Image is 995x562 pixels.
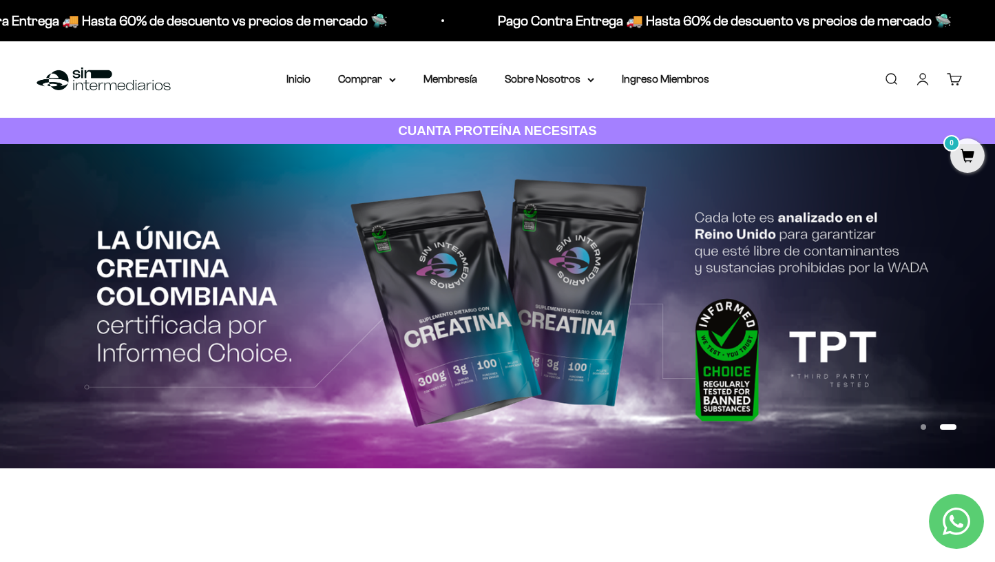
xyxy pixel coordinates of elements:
summary: Sobre Nosotros [505,70,594,88]
p: Pago Contra Entrega 🚚 Hasta 60% de descuento vs precios de mercado 🛸 [474,10,928,32]
a: Inicio [286,73,311,85]
mark: 0 [943,135,960,152]
a: Membresía [423,73,477,85]
strong: CUANTA PROTEÍNA NECESITAS [398,123,597,138]
a: Ingreso Miembros [622,73,709,85]
a: 0 [950,149,985,165]
summary: Comprar [338,70,396,88]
